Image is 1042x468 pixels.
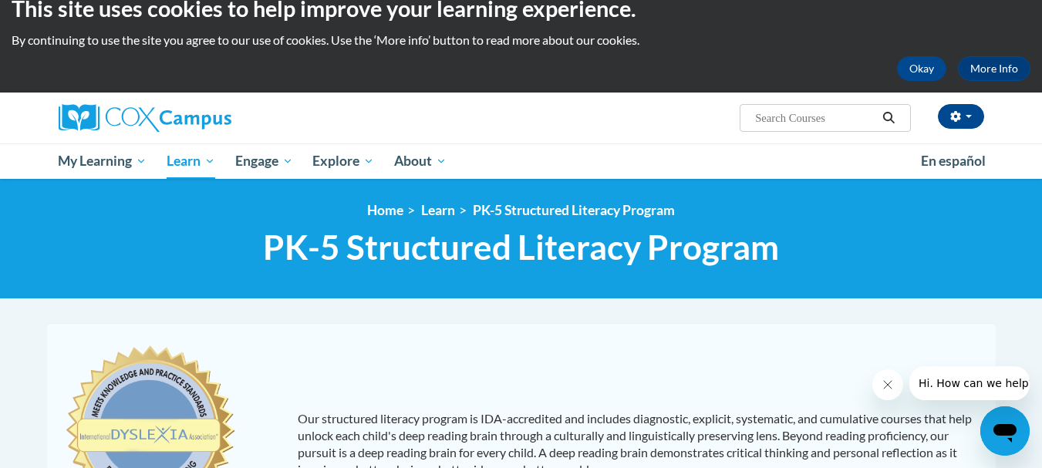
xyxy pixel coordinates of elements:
a: Engage [225,143,303,179]
span: Hi. How can we help? [9,11,125,23]
a: PK-5 Structured Literacy Program [473,202,675,218]
span: Engage [235,152,293,170]
a: Explore [302,143,384,179]
a: En español [911,145,996,177]
a: Home [367,202,403,218]
a: Cox Campus [59,104,352,132]
iframe: Button to launch messaging window [980,406,1030,456]
span: My Learning [58,152,147,170]
a: More Info [958,56,1030,81]
button: Search [877,109,900,127]
span: Learn [167,152,215,170]
p: By continuing to use the site you agree to our use of cookies. Use the ‘More info’ button to read... [12,32,1030,49]
iframe: Message from company [909,366,1030,400]
iframe: Close message [872,369,903,400]
button: Account Settings [938,104,984,129]
button: Okay [897,56,946,81]
span: About [394,152,447,170]
span: En español [921,153,986,169]
a: Learn [421,202,455,218]
div: Main menu [35,143,1007,179]
input: Search Courses [754,109,877,127]
img: Cox Campus [59,104,231,132]
span: Explore [312,152,374,170]
a: About [384,143,457,179]
a: Learn [157,143,225,179]
a: My Learning [49,143,157,179]
span: PK-5 Structured Literacy Program [263,227,779,268]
